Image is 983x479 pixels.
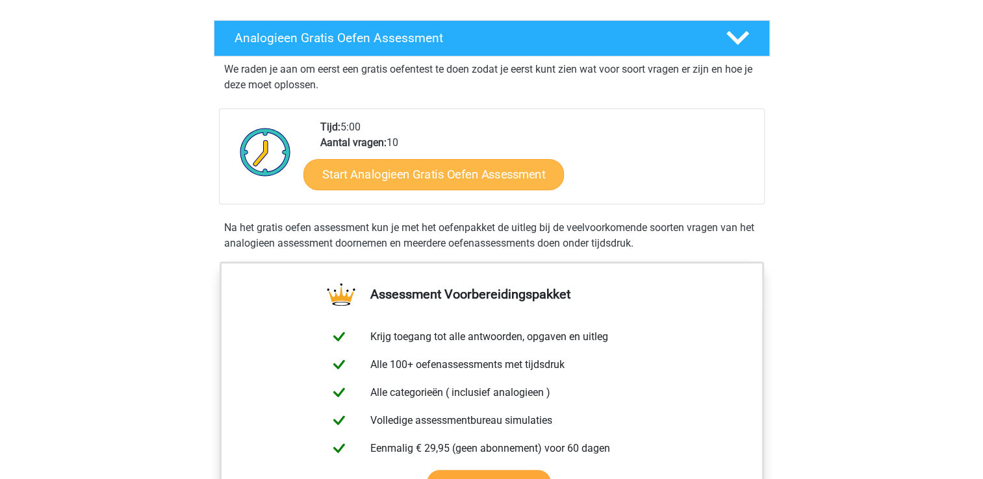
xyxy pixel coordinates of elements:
[224,62,760,93] p: We raden je aan om eerst een gratis oefentest te doen zodat je eerst kunt zien wat voor soort vra...
[303,158,564,190] a: Start Analogieen Gratis Oefen Assessment
[235,31,705,45] h4: Analogieen Gratis Oefen Assessment
[320,136,387,149] b: Aantal vragen:
[219,220,765,251] div: Na het gratis oefen assessment kun je met het oefenpakket de uitleg bij de veelvoorkomende soorte...
[233,119,298,184] img: Klok
[209,20,775,56] a: Analogieen Gratis Oefen Assessment
[311,119,763,204] div: 5:00 10
[320,121,340,133] b: Tijd:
